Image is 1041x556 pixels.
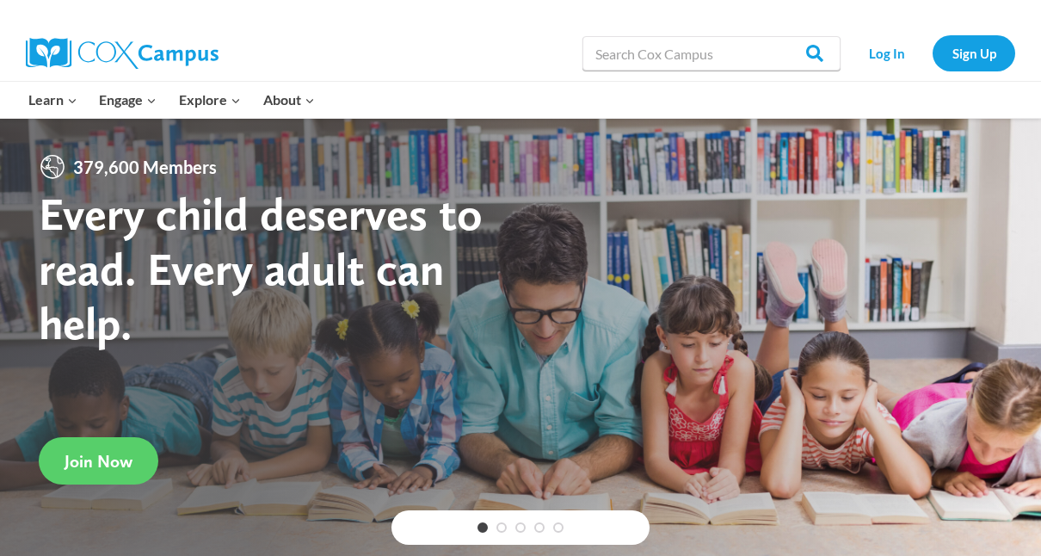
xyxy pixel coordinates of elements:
[17,82,325,118] nav: Primary Navigation
[28,89,77,111] span: Learn
[534,522,545,533] a: 4
[477,522,488,533] a: 1
[933,35,1015,71] a: Sign Up
[66,153,224,181] span: 379,600 Members
[849,35,1015,71] nav: Secondary Navigation
[65,451,132,472] span: Join Now
[26,38,219,69] img: Cox Campus
[582,36,841,71] input: Search Cox Campus
[515,522,526,533] a: 3
[263,89,315,111] span: About
[39,186,483,350] strong: Every child deserves to read. Every adult can help.
[99,89,157,111] span: Engage
[496,522,507,533] a: 2
[553,522,564,533] a: 5
[849,35,924,71] a: Log In
[39,437,158,485] a: Join Now
[179,89,241,111] span: Explore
